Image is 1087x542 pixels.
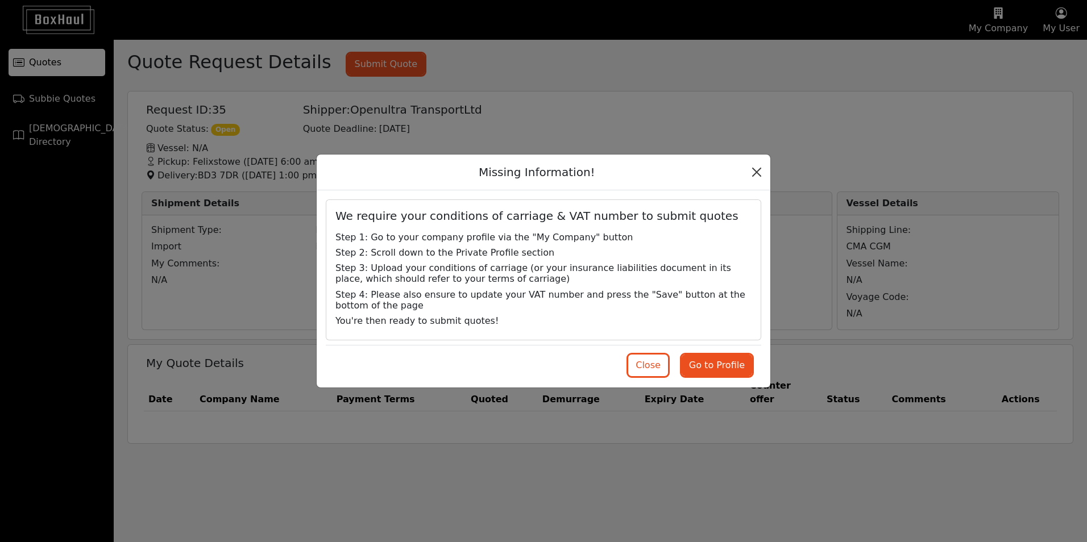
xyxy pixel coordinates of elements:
[329,262,758,284] h6: Step 3:
[329,289,758,311] h6: Step 4:
[371,247,554,258] span: Scroll down to the Private Profile section
[335,289,745,311] span: Please also ensure to update your VAT number and press the "Save" button at the bottom of the page
[329,232,758,243] h6: Step 1:
[748,163,766,181] button: Close
[335,209,752,223] h5: We require your conditions of carriage & VAT number to submit quotes
[326,164,748,181] h1: Missing Information!
[329,315,758,326] h6: You're then ready to submit quotes!
[371,232,633,243] span: Go to your company profile via the "My Company" button
[335,262,731,284] span: Upload your conditions of carriage (or your insurance liabilities document in its place, which sh...
[673,355,752,376] a: Close
[628,355,668,376] button: Close
[329,247,758,258] h6: Step 2:
[682,355,752,376] button: Close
